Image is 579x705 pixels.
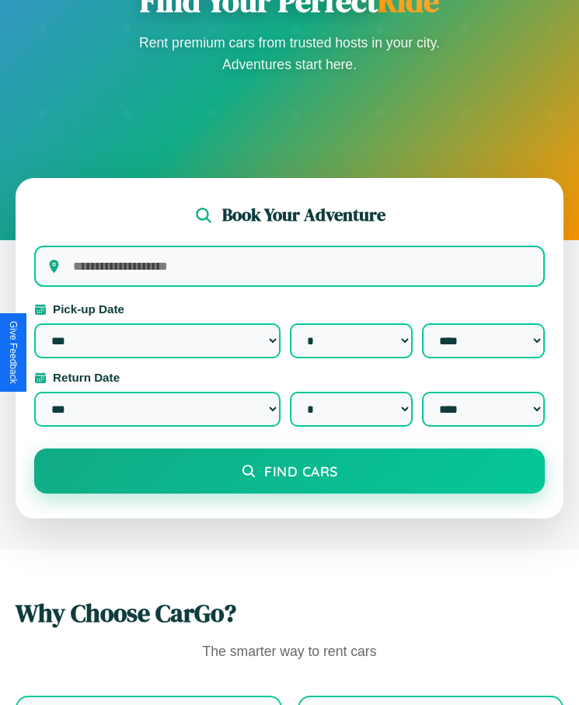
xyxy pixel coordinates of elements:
h2: Book Your Adventure [222,203,385,227]
label: Pick-up Date [34,302,545,316]
p: The smarter way to rent cars [16,640,563,665]
label: Return Date [34,371,545,384]
div: Give Feedback [8,321,19,384]
button: Find Cars [34,448,545,494]
p: Rent premium cars from trusted hosts in your city. Adventures start here. [134,32,445,75]
h2: Why Choose CarGo? [16,596,563,630]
